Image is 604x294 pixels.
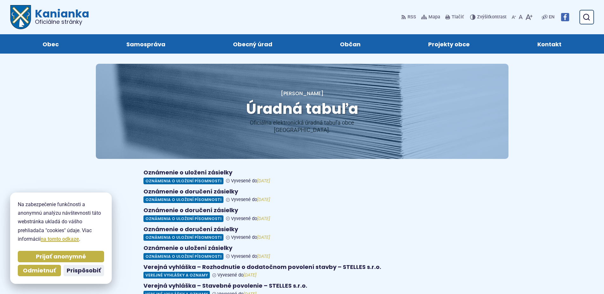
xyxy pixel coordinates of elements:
span: EN [549,13,554,21]
span: Občan [340,34,361,54]
span: kontrast [477,15,507,20]
a: Logo Kanianka, prejsť na domovskú stránku. [10,5,89,29]
a: Mapa [420,10,441,24]
button: Zväčšiť veľkosť písma [524,10,534,24]
button: Nastaviť pôvodnú veľkosť písma [517,10,524,24]
span: Projekty obce [428,34,470,54]
p: Oficiálna elektronická úradná tabuľa obce [GEOGRAPHIC_DATA]. [226,119,378,134]
a: Oznámenie o doručení zásielky Oznámenia o uložení písomnosti Vyvesené do[DATE] [143,207,461,222]
a: Kontakt [510,34,589,54]
button: Prispôsobiť [63,265,104,276]
span: Mapa [428,13,440,21]
span: Prijať anonymné [36,253,86,260]
span: RSS [408,13,416,21]
a: na tomto odkaze [41,236,79,242]
h4: Oznámenie o doručení zásielky [143,226,461,233]
button: Prijať anonymné [18,251,104,262]
h4: Oznámenie o uložení zásielky [143,245,461,252]
a: RSS [401,10,417,24]
button: Zmenšiť veľkosť písma [510,10,517,24]
span: Kanianka [31,8,89,25]
span: Úradná tabuľa [246,99,358,119]
button: Zvýšiťkontrast [470,10,508,24]
a: EN [548,13,556,21]
span: Kontakt [537,34,561,54]
span: Prispôsobiť [67,267,101,274]
img: Prejsť na domovskú stránku [10,5,31,29]
a: Obec [15,34,86,54]
a: Oznámenie o doručení zásielky Oznámenia o uložení písomnosti Vyvesené do[DATE] [143,226,461,241]
button: Tlačiť [444,10,465,24]
a: Obecný úrad [206,34,300,54]
h4: Oznámenie o uložení zásielky [143,169,461,176]
a: Oznámenie o uložení zásielky Oznámenia o uložení písomnosti Vyvesené do[DATE] [143,245,461,260]
span: Odmietnuť [23,267,56,274]
a: Občan [313,34,388,54]
p: Na zabezpečenie funkčnosti a anonymnú analýzu návštevnosti táto webstránka ukladá do vášho prehli... [18,200,104,243]
a: Oznámenie o doručení zásielky Oznámenia o uložení písomnosti Vyvesené do[DATE] [143,188,461,203]
span: Zvýšiť [477,14,489,20]
span: Obecný úrad [233,34,272,54]
h4: Verejná vyhláška – Rozhodnutie o dodatočnom povolení stavby – STELLES s.r.o. [143,264,461,271]
h4: Verejná vyhláška – Stavebné povolenie – STELLES s.r.o. [143,282,461,290]
a: Samospráva [99,34,193,54]
span: Oficiálne stránky [35,19,89,25]
h4: Oznámenie o doručení zásielky [143,188,461,195]
img: Prejsť na Facebook stránku [561,13,569,21]
button: Odmietnuť [18,265,61,276]
a: Verejná vyhláška – Rozhodnutie o dodatočnom povolení stavby – STELLES s.r.o. Verejné vyhlášky a o... [143,264,461,279]
span: Samospráva [126,34,165,54]
h4: Oznámenie o doručení zásielky [143,207,461,214]
span: Obec [43,34,59,54]
a: [PERSON_NAME] [281,90,323,97]
a: Projekty obce [401,34,497,54]
a: Oznámenie o uložení zásielky Oznámenia o uložení písomnosti Vyvesené do[DATE] [143,169,461,184]
span: Tlačiť [452,15,464,20]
